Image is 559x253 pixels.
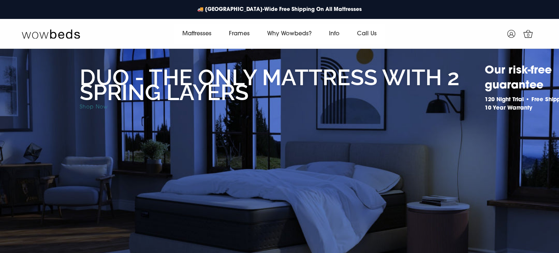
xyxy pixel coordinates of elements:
span: 0 [525,32,532,39]
a: Why Wowbeds? [258,24,320,44]
a: Call Us [348,24,385,44]
a: Info [320,24,348,44]
h2: Duo - the only mattress with 2 spring layers [80,70,481,100]
img: Wow Beds Logo [22,29,80,39]
a: Frames [220,24,258,44]
a: 0 [519,25,537,43]
a: Mattresses [174,24,220,44]
a: Shop Now [80,104,108,110]
a: 🚚 [GEOGRAPHIC_DATA]-Wide Free Shipping On All Mattresses [194,2,365,17]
